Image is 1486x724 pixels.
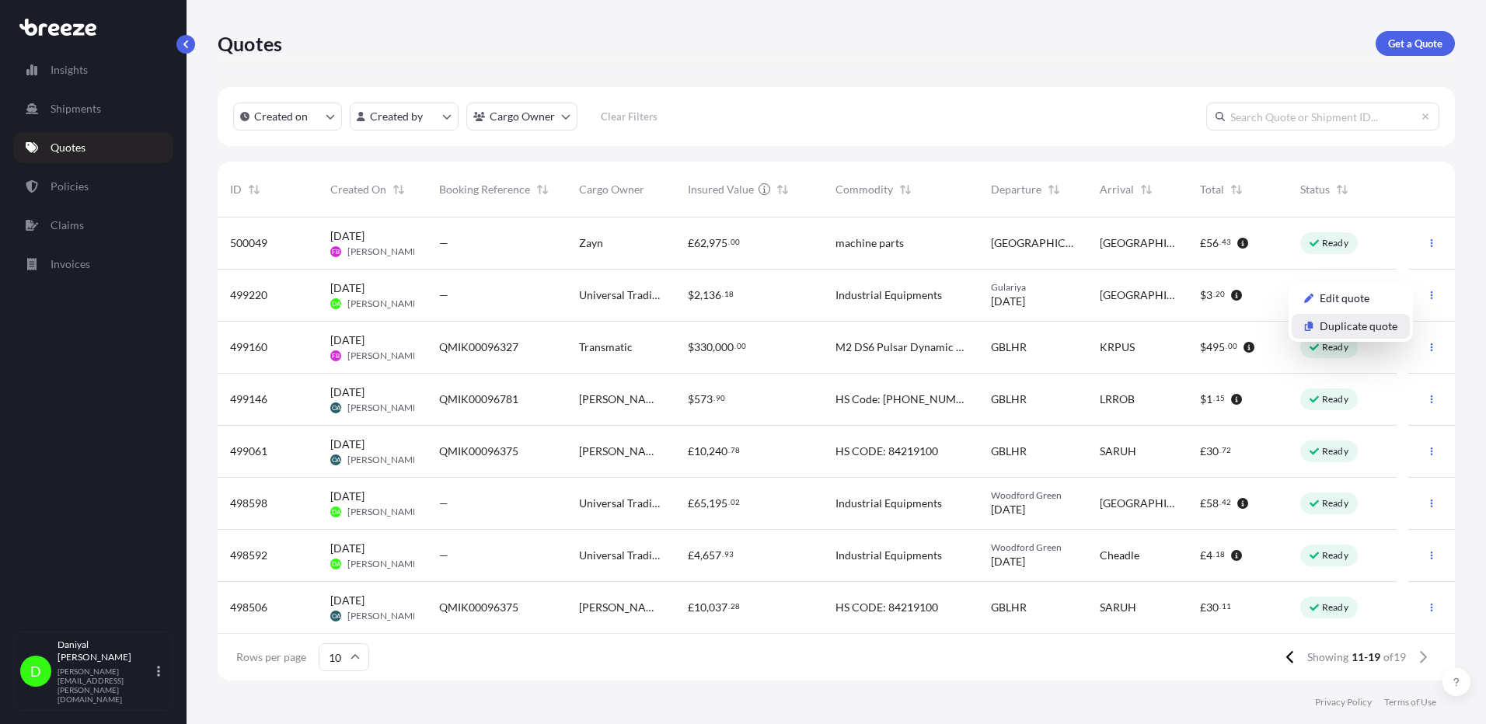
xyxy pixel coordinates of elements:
[218,31,282,56] p: Quotes
[1320,318,1397,334] p: Duplicate quote
[1292,314,1410,339] a: Duplicate quote
[1292,286,1410,311] a: Edit quote
[1320,291,1369,306] p: Edit quote
[1289,283,1413,342] div: Actions
[1388,36,1442,51] p: Get a Quote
